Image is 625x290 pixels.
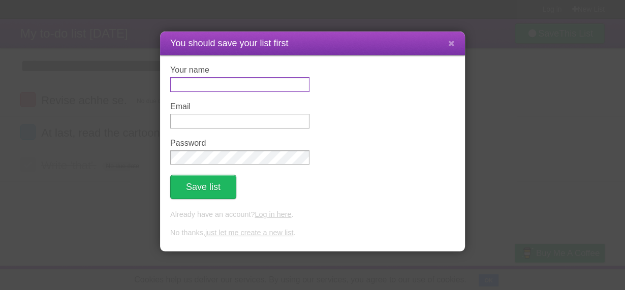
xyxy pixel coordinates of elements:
label: Password [170,139,309,148]
label: Your name [170,66,309,75]
label: Email [170,102,309,111]
h1: You should save your list first [170,37,455,50]
a: just let me create a new list [205,229,294,237]
p: No thanks, . [170,228,455,239]
a: Log in here [255,210,291,218]
button: Save list [170,175,236,199]
p: Already have an account? . [170,209,455,220]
